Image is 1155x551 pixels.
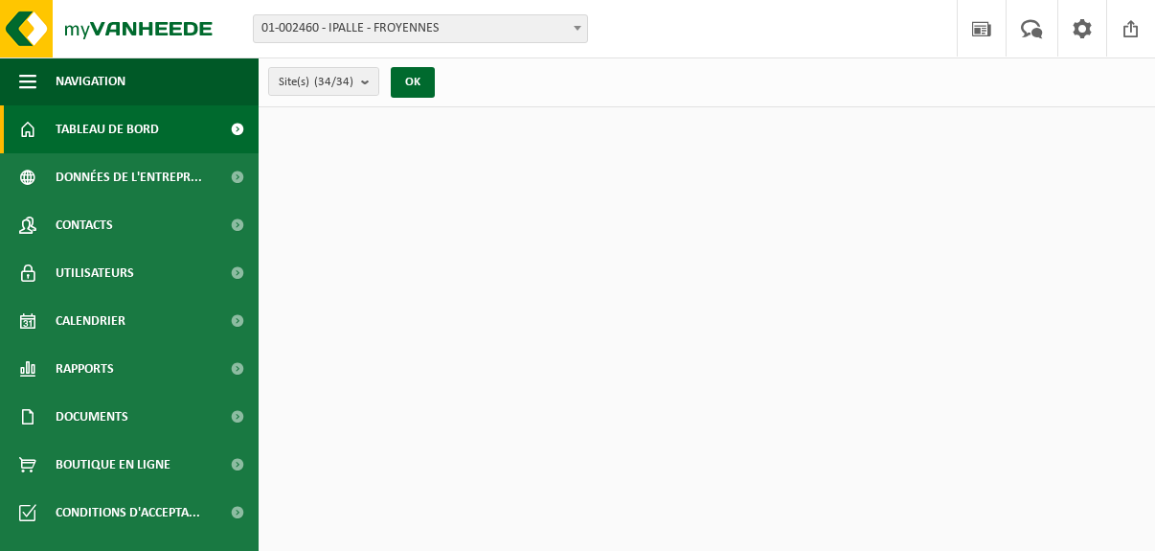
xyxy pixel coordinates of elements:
[56,393,128,441] span: Documents
[391,67,435,98] button: OK
[254,15,587,42] span: 01-002460 - IPALLE - FROYENNES
[56,153,202,201] span: Données de l'entrepr...
[56,345,114,393] span: Rapports
[56,57,125,105] span: Navigation
[268,67,379,96] button: Site(s)(34/34)
[56,249,134,297] span: Utilisateurs
[56,489,200,537] span: Conditions d'accepta...
[314,76,353,88] count: (34/34)
[279,68,353,97] span: Site(s)
[253,14,588,43] span: 01-002460 - IPALLE - FROYENNES
[56,297,125,345] span: Calendrier
[56,105,159,153] span: Tableau de bord
[56,441,170,489] span: Boutique en ligne
[56,201,113,249] span: Contacts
